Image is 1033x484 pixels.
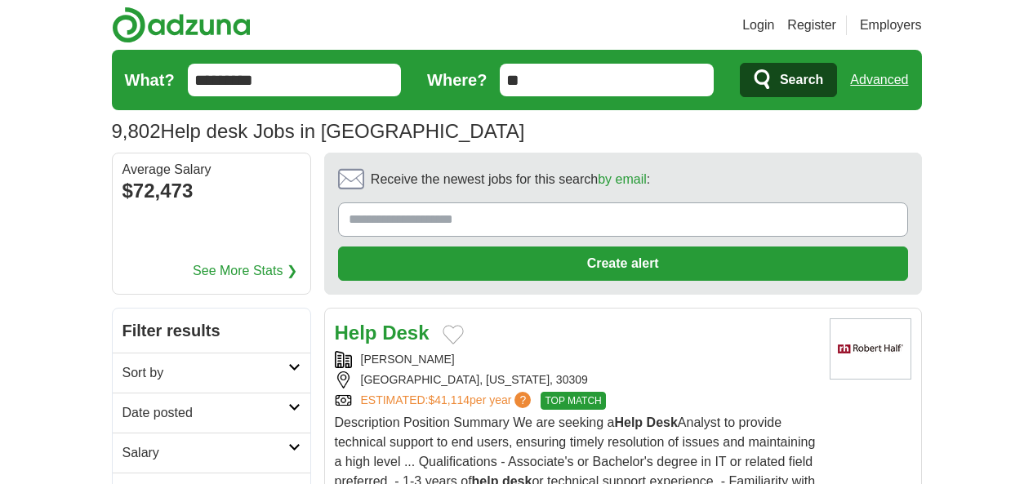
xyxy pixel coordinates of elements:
a: Login [742,16,774,35]
h2: Filter results [113,309,310,353]
img: Robert Half logo [830,318,911,380]
a: Advanced [850,64,908,96]
a: Salary [113,433,310,473]
h2: Date posted [122,403,288,423]
button: Search [740,63,837,97]
a: Register [787,16,836,35]
span: 9,802 [112,117,161,146]
a: [PERSON_NAME] [361,353,455,366]
h2: Sort by [122,363,288,383]
span: ? [514,392,531,408]
label: Where? [427,68,487,92]
span: $41,114 [428,393,470,406]
a: See More Stats ❯ [193,261,297,281]
button: Create alert [338,246,908,281]
span: Receive the newest jobs for this search : [371,170,650,189]
span: Search [780,64,823,96]
a: Employers [860,16,922,35]
label: What? [125,68,175,92]
h1: Help desk Jobs in [GEOGRAPHIC_DATA] [112,120,525,142]
div: $72,473 [122,176,301,206]
span: TOP MATCH [541,392,605,410]
h2: Salary [122,443,288,463]
strong: Help [335,322,377,344]
a: by email [598,172,647,186]
img: Adzuna logo [112,7,251,43]
a: Sort by [113,353,310,393]
a: ESTIMATED:$41,114per year? [361,392,535,410]
a: Date posted [113,393,310,433]
strong: Help [614,415,643,429]
div: [GEOGRAPHIC_DATA], [US_STATE], 30309 [335,371,817,389]
button: Add to favorite jobs [443,325,464,344]
strong: Desk [382,322,429,344]
div: Average Salary [122,163,301,176]
a: Help Desk [335,322,430,344]
strong: Desk [647,415,678,429]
